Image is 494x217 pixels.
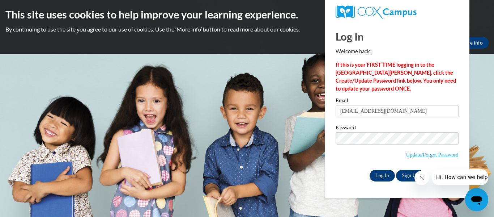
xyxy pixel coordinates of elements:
h2: This site uses cookies to help improve your learning experience. [5,7,489,22]
a: COX Campus [336,5,459,18]
iframe: Button to launch messaging window [465,188,488,211]
p: Welcome back! [336,47,459,55]
strong: If this is your FIRST TIME logging in to the [GEOGRAPHIC_DATA][PERSON_NAME], click the Create/Upd... [336,62,456,92]
iframe: Message from company [432,169,488,185]
input: Log In [370,170,395,181]
span: Hi. How can we help? [4,5,59,11]
label: Email [336,98,459,105]
h1: Log In [336,29,459,44]
a: Update/Forgot Password [406,152,459,158]
a: More Info [455,37,489,49]
a: Sign Up [396,170,424,181]
p: By continuing to use the site you agree to our use of cookies. Use the ‘More info’ button to read... [5,25,489,33]
label: Password [336,125,459,132]
img: COX Campus [336,5,417,18]
iframe: Close message [414,171,429,185]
